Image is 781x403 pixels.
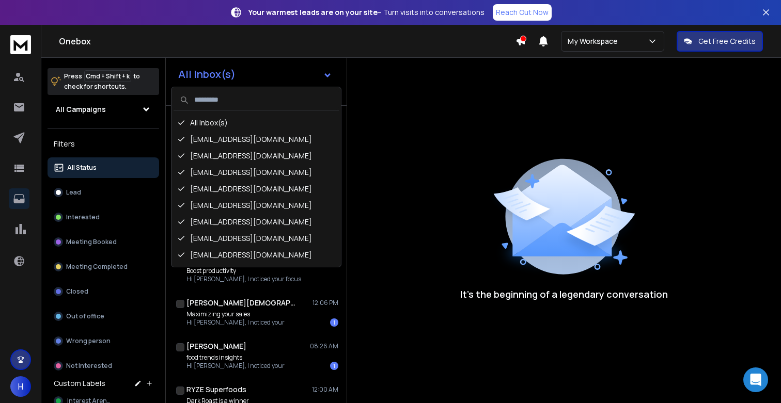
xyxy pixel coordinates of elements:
p: Press to check for shortcuts. [64,71,140,92]
div: [EMAIL_ADDRESS][DOMAIN_NAME] [174,230,339,247]
h1: [PERSON_NAME] [186,341,246,351]
p: Maximizing your sales [186,310,285,318]
p: 08:26 AM [310,342,338,350]
p: Hi [PERSON_NAME], I noticed your [186,318,285,327]
div: 1 [330,318,338,327]
p: Hi [PERSON_NAME], I noticed your focus [186,275,301,283]
p: Reach Out Now [496,7,549,18]
div: [EMAIL_ADDRESS][DOMAIN_NAME] [174,214,339,230]
h1: RYZE Superfoods [186,384,246,395]
div: [EMAIL_ADDRESS][DOMAIN_NAME] [174,181,339,197]
div: [EMAIL_ADDRESS][DOMAIN_NAME] [174,247,339,263]
p: Meeting Completed [66,263,128,271]
div: [EMAIL_ADDRESS][DOMAIN_NAME] [174,197,339,214]
div: [EMAIL_ADDRESS][DOMAIN_NAME] [174,148,339,164]
p: Get Free Credits [698,36,756,46]
p: – Turn visits into conversations [248,7,485,18]
h1: [PERSON_NAME][DEMOGRAPHIC_DATA] [186,298,300,308]
div: Open Intercom Messenger [743,367,768,392]
strong: Your warmest leads are on your site [248,7,378,17]
p: Boost productivity [186,267,301,275]
p: Out of office [66,312,104,320]
h1: All Campaigns [56,104,106,115]
p: Lead [66,188,81,197]
p: Wrong person [66,337,111,345]
p: My Workspace [568,36,622,46]
div: All Inbox(s) [174,115,339,131]
p: Closed [66,287,88,296]
h1: All Inbox(s) [178,69,236,79]
div: 1 [330,362,338,370]
p: Interested [66,213,100,221]
img: logo [10,35,31,54]
div: [EMAIL_ADDRESS][DOMAIN_NAME] [174,131,339,148]
h1: Onebox [59,35,516,47]
p: 12:00 AM [312,385,338,394]
div: [EMAIL_ADDRESS][DOMAIN_NAME] [174,263,339,280]
p: Hi [PERSON_NAME], I noticed your [186,362,285,370]
div: [EMAIL_ADDRESS][DOMAIN_NAME] [174,164,339,181]
p: Not Interested [66,362,112,370]
p: food trends insights [186,353,285,362]
p: 12:06 PM [313,299,338,307]
h3: Custom Labels [54,378,105,389]
p: All Status [67,164,97,172]
span: H [10,376,31,397]
span: Cmd + Shift + k [84,70,131,82]
h3: Filters [48,137,159,151]
p: It’s the beginning of a legendary conversation [460,287,668,301]
p: Meeting Booked [66,238,117,246]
